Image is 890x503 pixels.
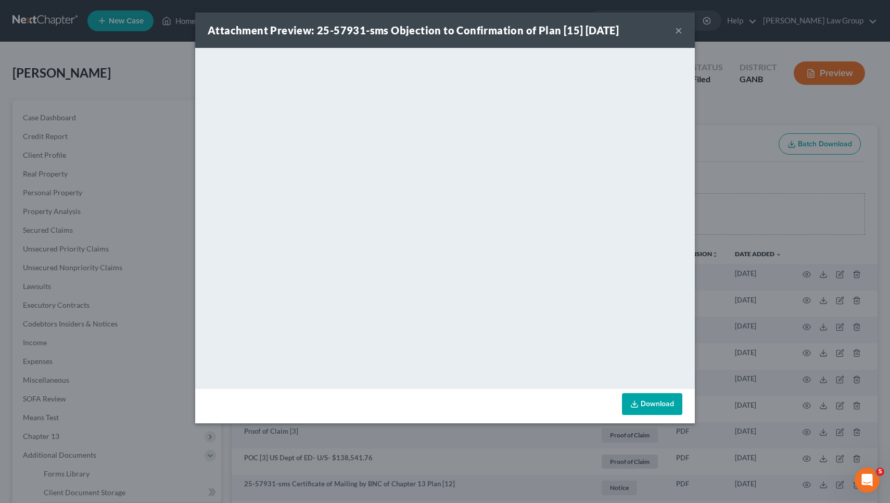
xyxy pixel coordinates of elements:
iframe: Intercom live chat [855,468,880,493]
iframe: <object ng-attr-data='[URL][DOMAIN_NAME]' type='application/pdf' width='100%' height='650px'></ob... [195,48,695,386]
a: Download [622,393,682,415]
strong: Attachment Preview: 25-57931-sms Objection to Confirmation of Plan [15] [DATE] [208,24,619,36]
button: × [675,24,682,36]
span: 5 [876,468,884,476]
